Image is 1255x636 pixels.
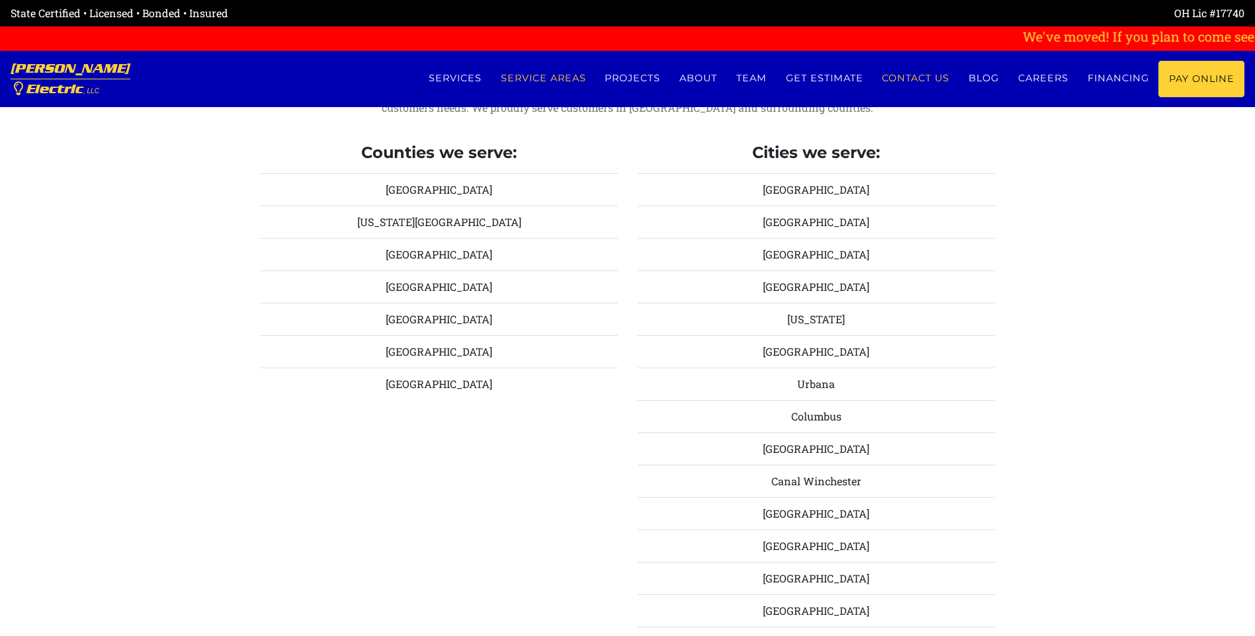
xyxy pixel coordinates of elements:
li: [GEOGRAPHIC_DATA] [261,303,618,336]
li: Urbana [638,368,995,401]
span: , LLC [83,87,99,95]
a: Contact us [873,61,959,96]
a: Get estimate [776,61,873,96]
li: [US_STATE][GEOGRAPHIC_DATA] [261,206,618,239]
li: [GEOGRAPHIC_DATA] [261,335,618,368]
a: Services [419,61,491,96]
li: [GEOGRAPHIC_DATA] [638,206,995,239]
a: Blog [959,61,1009,96]
li: [GEOGRAPHIC_DATA] [261,270,618,303]
a: Projects [595,61,670,96]
li: [GEOGRAPHIC_DATA] [638,270,995,303]
li: [GEOGRAPHIC_DATA] [638,238,995,271]
li: Columbus [638,400,995,433]
li: Canal Winchester [638,465,995,498]
a: Service Areas [491,61,595,96]
a: About [670,61,727,96]
a: Financing [1078,61,1158,96]
li: [GEOGRAPHIC_DATA] [638,335,995,368]
h4: Counties we serve: [261,143,618,163]
li: [GEOGRAPHIC_DATA] [638,432,995,465]
div: State Certified • Licensed • Bonded • Insured [11,5,628,21]
h4: Cities we serve: [638,143,995,163]
li: [GEOGRAPHIC_DATA] [261,368,618,400]
a: Team [727,61,777,96]
div: OH Lic #17740 [628,5,1245,21]
li: [GEOGRAPHIC_DATA] [638,173,995,206]
li: [GEOGRAPHIC_DATA] [638,594,995,627]
li: [GEOGRAPHIC_DATA] [638,562,995,595]
a: Pay Online [1158,61,1244,97]
a: [PERSON_NAME] Electric, LLC [11,51,130,107]
li: [US_STATE] [638,303,995,336]
li: [GEOGRAPHIC_DATA] [261,173,618,206]
li: [GEOGRAPHIC_DATA] [638,530,995,563]
li: [GEOGRAPHIC_DATA] [261,238,618,271]
li: [GEOGRAPHIC_DATA] [638,497,995,530]
a: Careers [1009,61,1078,96]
